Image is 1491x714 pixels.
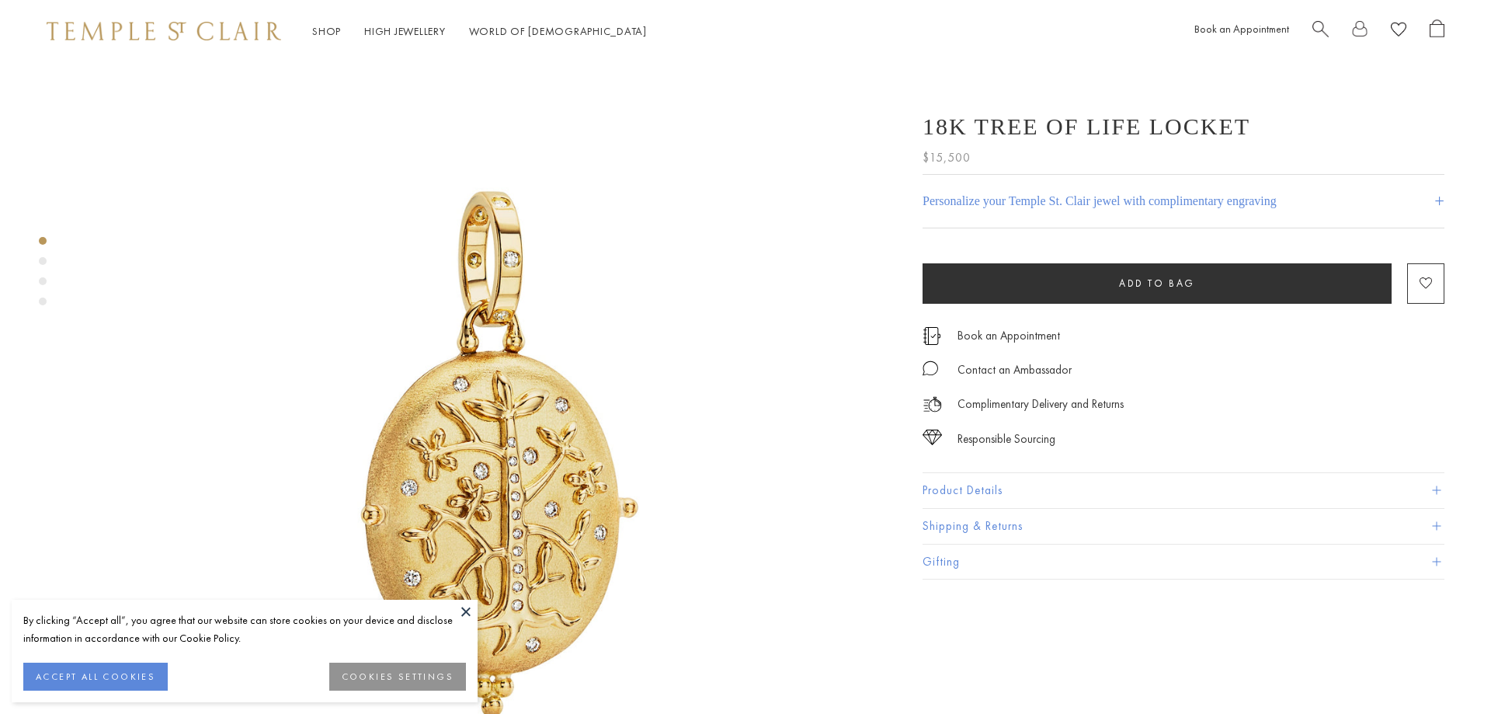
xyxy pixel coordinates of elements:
[1434,186,1444,215] h4: +
[923,430,942,445] img: icon_sourcing.svg
[47,22,281,40] img: Temple St. Clair
[39,233,47,318] div: Product gallery navigation
[923,473,1444,508] button: Product Details
[923,263,1392,304] button: Add to bag
[923,509,1444,544] button: Shipping & Returns
[1391,19,1406,44] a: View Wishlist
[469,24,647,38] a: World of [DEMOGRAPHIC_DATA]World of [DEMOGRAPHIC_DATA]
[1119,277,1195,290] span: Add to bag
[364,24,446,38] a: High JewelleryHigh Jewellery
[923,192,1277,211] h4: Personalize your Temple St. Clair jewel with complimentary engraving
[923,148,971,168] span: $15,500
[923,545,1444,580] button: Gifting
[1430,19,1444,44] a: Open Shopping Bag
[958,360,1072,380] div: Contact an Ambassador
[923,327,941,345] img: icon_appointment.svg
[958,327,1060,344] a: Book an Appointment
[958,430,1055,449] div: Responsible Sourcing
[312,22,647,41] nav: Main navigation
[958,395,1124,414] p: Complimentary Delivery and Returns
[23,611,466,647] div: By clicking “Accept all”, you agree that our website can store cookies on your device and disclos...
[923,395,942,414] img: icon_delivery.svg
[923,360,938,376] img: MessageIcon-01_2.svg
[1312,19,1329,44] a: Search
[23,663,168,691] button: ACCEPT ALL COOKIES
[923,113,1250,140] h1: 18K Tree of Life Locket
[329,663,466,691] button: COOKIES SETTINGS
[312,24,341,38] a: ShopShop
[1194,22,1289,36] a: Book an Appointment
